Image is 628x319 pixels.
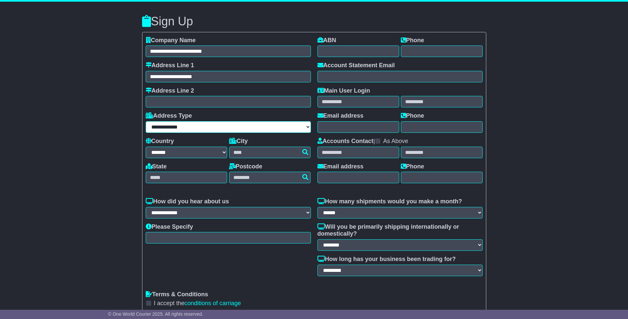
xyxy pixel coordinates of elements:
[229,163,262,170] label: Postcode
[146,37,196,44] label: Company Name
[401,163,424,170] label: Phone
[146,163,167,170] label: State
[142,15,486,28] h3: Sign Up
[317,223,483,238] label: Will you be primarily shipping internationally or domestically?
[154,300,241,307] label: I accept the
[108,311,203,317] span: © One World Courier 2025. All rights reserved.
[146,291,208,298] label: Terms & Conditions
[383,138,408,145] label: As Above
[317,112,364,120] label: Email address
[401,112,424,120] label: Phone
[317,37,336,44] label: ABN
[317,138,483,147] div: |
[401,37,424,44] label: Phone
[229,138,248,145] label: City
[317,62,395,69] label: Account Statement Email
[146,87,194,95] label: Address Line 2
[317,138,374,145] label: Accounts Contact
[146,223,193,231] label: Please Specify
[146,62,194,69] label: Address Line 1
[146,112,192,120] label: Address Type
[317,87,370,95] label: Main User Login
[317,256,456,263] label: How long has your business been trading for?
[317,163,364,170] label: Email address
[185,300,241,306] a: conditions of carriage
[317,198,462,205] label: How many shipments would you make a month?
[146,138,174,145] label: Country
[146,198,229,205] label: How did you hear about us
